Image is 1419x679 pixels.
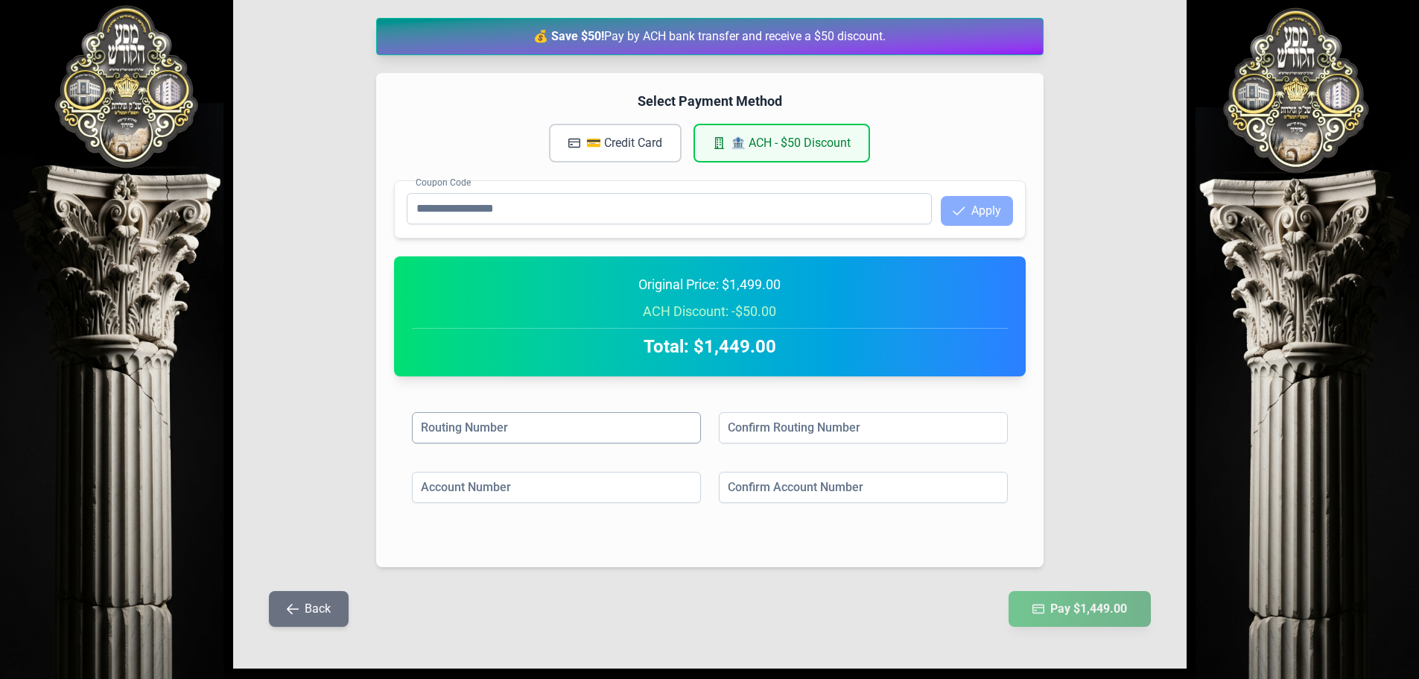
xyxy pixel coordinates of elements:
h4: Select Payment Method [394,91,1026,112]
strong: 💰 Save $50! [533,29,604,43]
button: Pay $1,449.00 [1009,591,1151,627]
button: 🏦 ACH - $50 Discount [693,124,870,162]
button: Back [269,591,349,627]
div: Original Price: $1,499.00 [412,274,1008,295]
button: 💳 Credit Card [549,124,682,162]
button: Apply [941,196,1013,226]
h2: Total: $1,449.00 [412,335,1008,359]
div: Pay by ACH bank transfer and receive a $50 discount. [376,18,1044,55]
div: ACH Discount: -$50.00 [412,301,1008,322]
